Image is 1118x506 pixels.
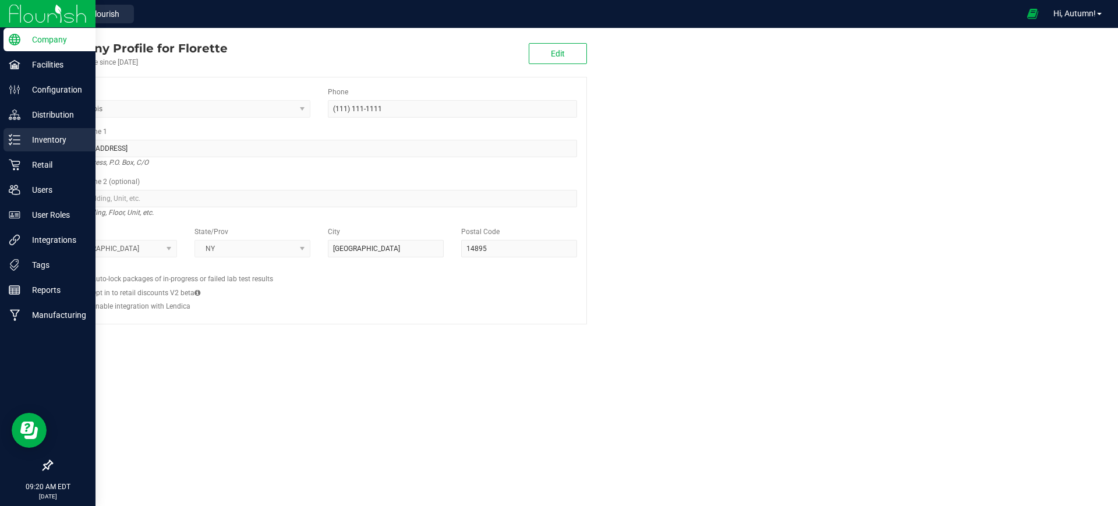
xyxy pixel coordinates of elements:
[9,84,20,95] inline-svg: Configuration
[551,49,565,58] span: Edit
[20,58,90,72] p: Facilities
[20,83,90,97] p: Configuration
[91,288,200,298] label: Opt in to retail discounts V2 beta
[61,176,140,187] label: Address Line 2 (optional)
[20,283,90,297] p: Reports
[51,57,228,68] div: Account active since [DATE]
[1053,9,1096,18] span: Hi, Autumn!
[20,208,90,222] p: User Roles
[12,413,47,448] iframe: Resource center
[20,158,90,172] p: Retail
[9,184,20,196] inline-svg: Users
[61,140,577,157] input: Address
[9,309,20,321] inline-svg: Manufacturing
[328,100,577,118] input: (123) 456-7890
[328,87,348,97] label: Phone
[20,258,90,272] p: Tags
[5,482,90,492] p: 09:20 AM EDT
[61,190,577,207] input: Suite, Building, Unit, etc.
[9,109,20,121] inline-svg: Distribution
[20,183,90,197] p: Users
[20,233,90,247] p: Integrations
[9,259,20,271] inline-svg: Tags
[1020,2,1046,25] span: Open Ecommerce Menu
[51,40,228,57] div: Florette
[461,227,500,237] label: Postal Code
[61,266,577,274] h2: Configs
[461,240,577,257] input: Postal Code
[20,133,90,147] p: Inventory
[61,155,148,169] i: Street address, P.O. Box, C/O
[328,240,444,257] input: City
[9,134,20,146] inline-svg: Inventory
[194,227,228,237] label: State/Prov
[20,308,90,322] p: Manufacturing
[91,274,273,284] label: Auto-lock packages of in-progress or failed lab test results
[91,301,190,312] label: Enable integration with Lendica
[9,59,20,70] inline-svg: Facilities
[9,209,20,221] inline-svg: User Roles
[9,284,20,296] inline-svg: Reports
[529,43,587,64] button: Edit
[328,227,340,237] label: City
[9,234,20,246] inline-svg: Integrations
[20,108,90,122] p: Distribution
[9,34,20,45] inline-svg: Company
[20,33,90,47] p: Company
[61,206,154,220] i: Suite, Building, Floor, Unit, etc.
[9,159,20,171] inline-svg: Retail
[5,492,90,501] p: [DATE]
